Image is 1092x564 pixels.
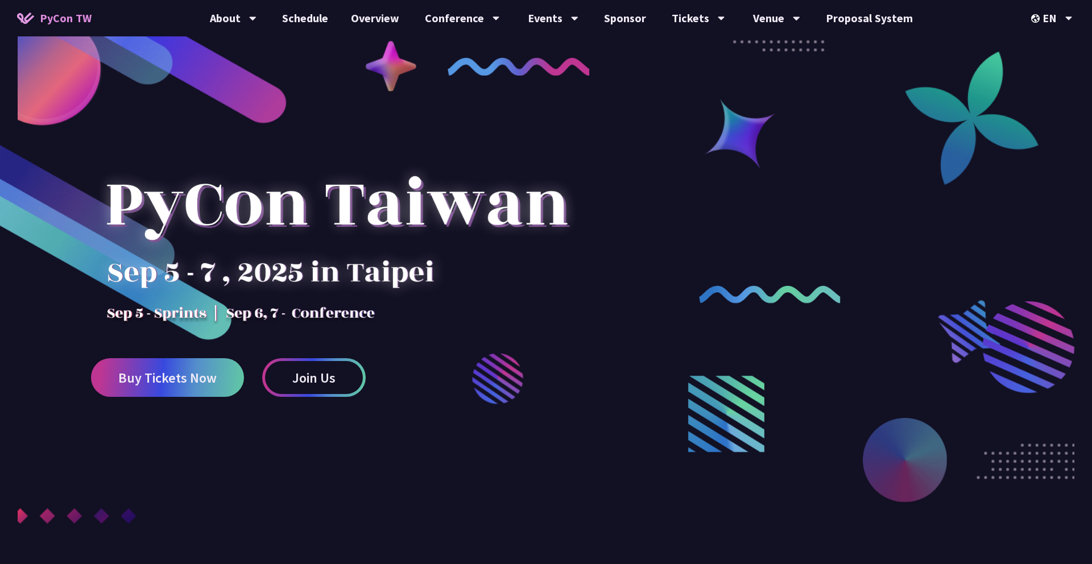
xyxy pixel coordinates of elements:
img: Home icon of PyCon TW 2025 [17,13,34,24]
img: curly-2.e802c9f.png [699,285,841,303]
span: Join Us [292,371,336,385]
img: Locale Icon [1031,14,1043,23]
span: PyCon TW [40,10,92,27]
a: Buy Tickets Now [91,358,244,397]
img: curly-1.ebdbada.png [448,57,590,75]
span: Buy Tickets Now [118,371,217,385]
a: PyCon TW [6,4,103,32]
a: Join Us [262,358,366,397]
